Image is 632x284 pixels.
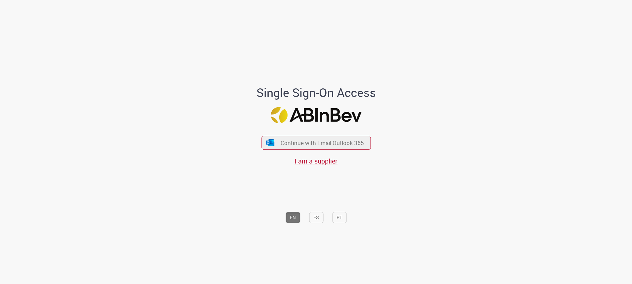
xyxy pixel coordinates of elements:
button: PT [332,212,346,223]
img: ícone Azure/Microsoft 360 [266,139,275,146]
button: EN [286,212,300,223]
span: Continue with Email Outlook 365 [281,139,364,147]
button: ícone Azure/Microsoft 360 Continue with Email Outlook 365 [261,136,371,150]
button: ES [309,212,323,223]
img: Logo ABInBev [271,107,361,123]
h1: Single Sign-On Access [224,86,408,99]
a: I am a supplier [294,157,338,166]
